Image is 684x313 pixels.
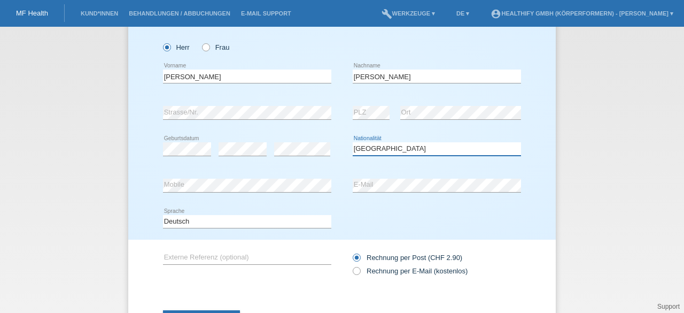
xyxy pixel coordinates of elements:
input: Herr [163,43,170,50]
a: MF Health [16,9,48,17]
i: build [382,9,392,19]
label: Rechnung per E-Mail (kostenlos) [353,267,468,275]
input: Rechnung per E-Mail (kostenlos) [353,267,360,280]
a: Support [657,303,680,310]
i: account_circle [491,9,501,19]
a: account_circleHealthify GmbH (Körperformern) - [PERSON_NAME] ▾ [485,10,679,17]
input: Rechnung per Post (CHF 2.90) [353,254,360,267]
label: Herr [163,43,190,51]
label: Rechnung per Post (CHF 2.90) [353,254,462,262]
a: Behandlungen / Abbuchungen [123,10,236,17]
a: DE ▾ [451,10,475,17]
a: buildWerkzeuge ▾ [376,10,441,17]
a: E-Mail Support [236,10,297,17]
label: Frau [202,43,229,51]
input: Frau [202,43,209,50]
a: Kund*innen [75,10,123,17]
